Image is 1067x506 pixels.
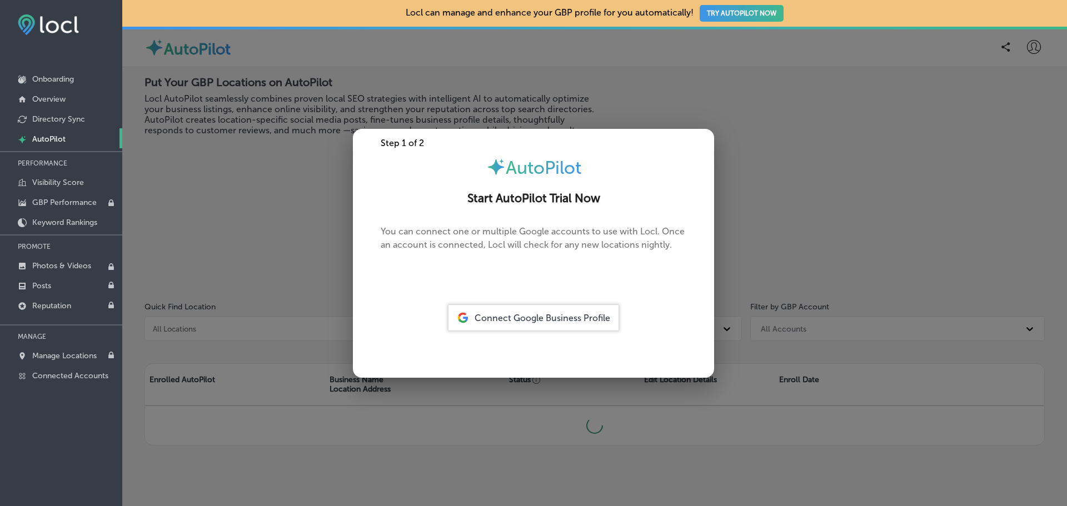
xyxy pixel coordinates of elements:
[32,301,71,310] p: Reputation
[32,351,97,360] p: Manage Locations
[32,198,97,207] p: GBP Performance
[32,261,91,270] p: Photos & Videos
[475,313,610,323] span: Connect Google Business Profile
[32,114,85,124] p: Directory Sync
[32,178,84,187] p: Visibility Score
[32,371,108,380] p: Connected Accounts
[18,14,79,35] img: fda3e92497d09a02dc62c9cd864e3231.png
[32,94,66,104] p: Overview
[32,218,97,227] p: Keyword Rankings
[32,134,66,144] p: AutoPilot
[366,192,701,206] h2: Start AutoPilot Trial Now
[506,157,581,178] span: AutoPilot
[32,74,74,84] p: Onboarding
[486,157,506,177] img: autopilot-icon
[353,138,714,148] div: Step 1 of 2
[700,5,784,22] button: TRY AUTOPILOT NOW
[381,225,686,269] p: You can connect one or multiple Google accounts to use with Locl. Once an account is connected, L...
[32,281,51,290] p: Posts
